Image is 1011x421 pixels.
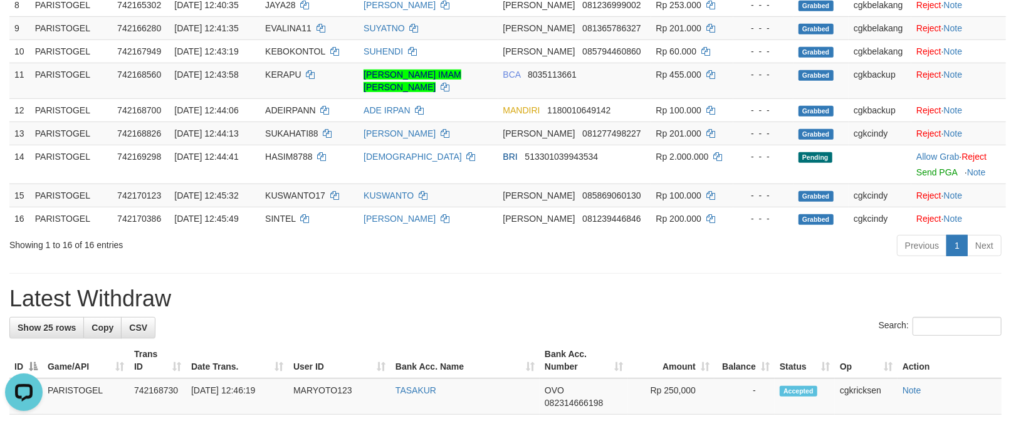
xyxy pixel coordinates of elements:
a: Note [944,23,963,33]
button: Open LiveChat chat widget [5,5,43,43]
span: Accepted [780,386,817,397]
span: Copy 081239446846 to clipboard [582,214,641,224]
span: [PERSON_NAME] [503,46,575,56]
span: EVALINA11 [265,23,312,33]
td: cgkcindy [849,122,911,145]
span: Grabbed [799,129,834,140]
input: Search: [913,317,1002,336]
a: TASAKUR [395,385,436,395]
td: · [911,145,1006,184]
span: Grabbed [799,214,834,225]
th: Game/API: activate to sort column ascending [43,343,129,378]
td: 16 [9,207,30,230]
td: PARISTOGEL [30,16,112,39]
a: Reject [916,46,941,56]
span: 742168560 [117,70,161,80]
a: Next [967,235,1002,256]
span: Copy 085794460860 to clipboard [582,46,641,56]
a: 1 [946,235,968,256]
span: 742170123 [117,190,161,200]
span: BCA [503,70,521,80]
a: SUYATNO [364,23,405,33]
span: Rp 100.000 [656,190,701,200]
span: [DATE] 12:43:58 [174,70,238,80]
a: Reject [916,23,941,33]
div: - - - [738,68,788,81]
td: cgkricksen [835,378,898,415]
div: - - - [738,104,788,117]
h1: Latest Withdraw [9,286,1002,311]
a: ADE IRPAN [364,105,410,115]
a: Note [944,46,963,56]
span: [DATE] 12:44:13 [174,128,238,138]
td: · [911,16,1006,39]
a: SUHENDI [364,46,403,56]
span: 742167949 [117,46,161,56]
a: [DEMOGRAPHIC_DATA] [364,152,462,162]
th: Op: activate to sort column ascending [835,343,898,378]
td: 15 [9,184,30,207]
span: KERAPU [265,70,301,80]
td: 742168730 [129,378,186,415]
td: PARISTOGEL [30,184,112,207]
a: Note [967,167,986,177]
span: Copy 1180010649142 to clipboard [547,105,610,115]
td: · [911,98,1006,122]
span: [DATE] 12:43:19 [174,46,238,56]
span: Copy 082314666198 to clipboard [545,398,603,408]
th: User ID: activate to sort column ascending [288,343,390,378]
span: 742168826 [117,128,161,138]
span: [DATE] 12:44:06 [174,105,238,115]
span: Copy 8035113661 to clipboard [528,70,577,80]
span: Copy 081365786327 to clipboard [582,23,641,33]
div: - - - [738,22,788,34]
span: 742170386 [117,214,161,224]
span: [PERSON_NAME] [503,190,575,200]
td: Rp 250,000 [628,378,715,415]
div: - - - [738,150,788,163]
span: CSV [129,323,147,333]
td: · [911,184,1006,207]
td: PARISTOGEL [43,378,129,415]
a: Reject [916,105,941,115]
div: - - - [738,127,788,140]
a: Allow Grab [916,152,959,162]
th: Status: activate to sort column ascending [775,343,835,378]
span: SINTEL [265,214,296,224]
a: Note [944,190,963,200]
span: HASIM8788 [265,152,312,162]
a: [PERSON_NAME] IMAM [PERSON_NAME] [364,70,461,92]
span: Rp 200.000 [656,214,701,224]
span: KUSWANTO17 [265,190,325,200]
a: Reject [961,152,987,162]
th: Balance: activate to sort column ascending [715,343,775,378]
span: · [916,152,961,162]
span: Grabbed [799,47,834,58]
a: Reject [916,128,941,138]
a: Copy [83,317,122,338]
a: [PERSON_NAME] [364,214,436,224]
td: · [911,63,1006,98]
span: 742166280 [117,23,161,33]
td: · [911,207,1006,230]
span: BRI [503,152,518,162]
td: PARISTOGEL [30,207,112,230]
span: Show 25 rows [18,323,76,333]
span: Grabbed [799,70,834,81]
span: Grabbed [799,1,834,11]
td: cgkbackup [849,98,911,122]
th: Trans ID: activate to sort column ascending [129,343,186,378]
a: Send PGA [916,167,957,177]
span: [PERSON_NAME] [503,23,575,33]
span: Copy [92,323,113,333]
a: Note [944,105,963,115]
span: Pending [799,152,832,163]
a: Previous [897,235,947,256]
a: Note [944,128,963,138]
td: [DATE] 12:46:19 [186,378,288,415]
span: OVO [545,385,564,395]
a: Note [944,70,963,80]
span: [DATE] 12:44:41 [174,152,238,162]
span: SUKAHATI88 [265,128,318,138]
a: KUSWANTO [364,190,414,200]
